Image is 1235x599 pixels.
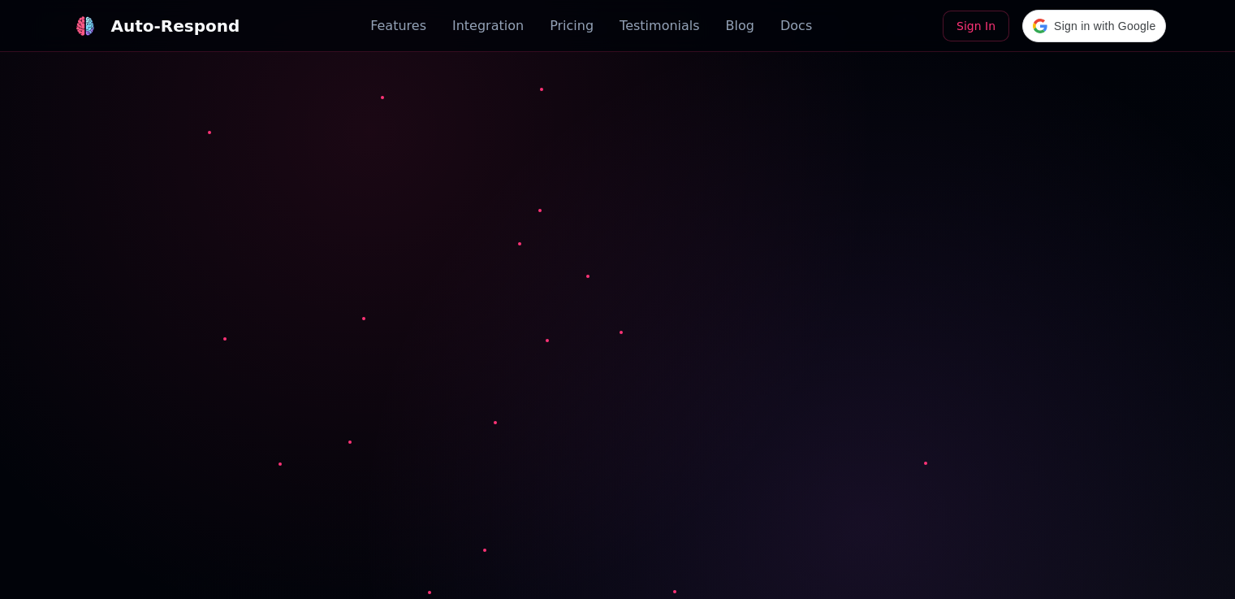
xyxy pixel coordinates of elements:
a: Integration [452,16,524,36]
img: logo.svg [76,16,95,36]
a: Pricing [550,16,594,36]
span: Sign in with Google [1054,18,1155,35]
a: Docs [780,16,812,36]
a: Blog [726,16,754,36]
a: Sign In [943,11,1009,41]
a: Auto-Respond [69,10,240,42]
a: Features [370,16,426,36]
div: Auto-Respond [111,15,240,37]
div: Sign in with Google [1022,10,1166,42]
a: Testimonials [620,16,700,36]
